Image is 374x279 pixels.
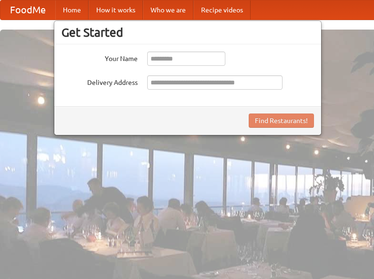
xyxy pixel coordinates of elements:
[55,0,89,20] a: Home
[0,0,55,20] a: FoodMe
[61,52,138,63] label: Your Name
[61,25,314,40] h3: Get Started
[249,114,314,128] button: Find Restaurants!
[89,0,143,20] a: How it works
[193,0,251,20] a: Recipe videos
[61,75,138,87] label: Delivery Address
[143,0,193,20] a: Who we are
